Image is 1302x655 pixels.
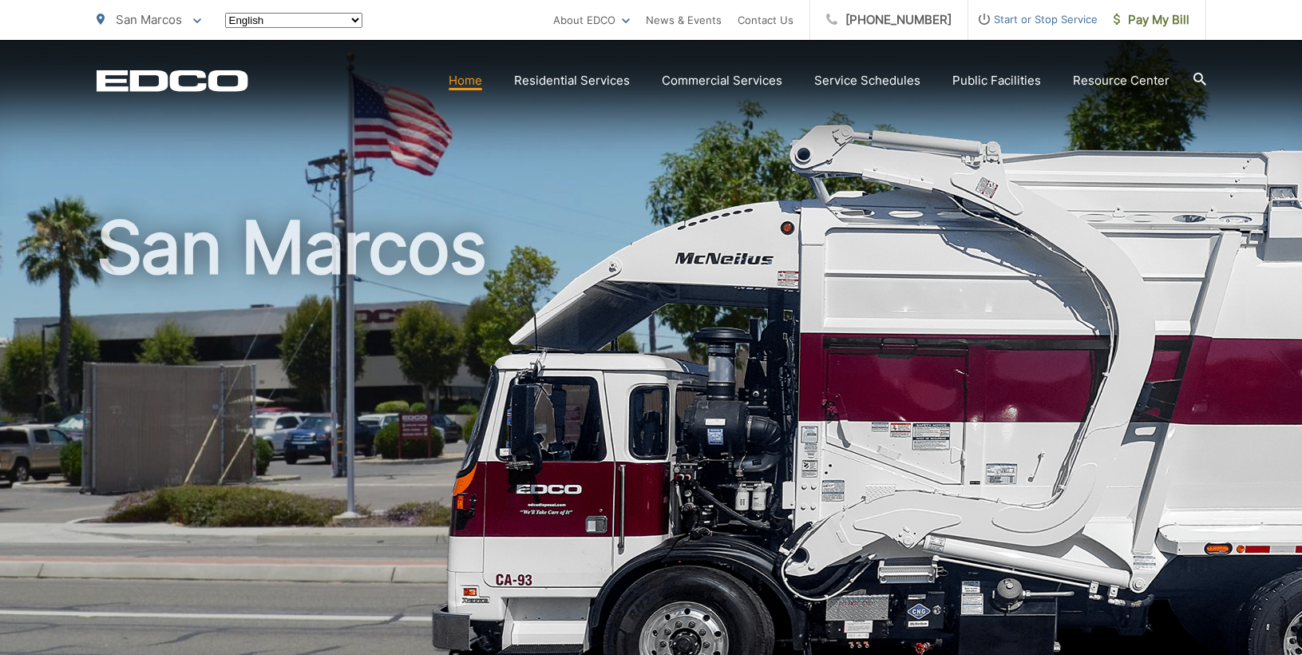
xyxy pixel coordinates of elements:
[514,71,630,90] a: Residential Services
[225,13,362,28] select: Select a language
[646,10,722,30] a: News & Events
[662,71,782,90] a: Commercial Services
[116,12,182,27] span: San Marcos
[1114,10,1189,30] span: Pay My Bill
[738,10,793,30] a: Contact Us
[449,71,482,90] a: Home
[97,69,248,92] a: EDCD logo. Return to the homepage.
[1073,71,1169,90] a: Resource Center
[952,71,1041,90] a: Public Facilities
[553,10,630,30] a: About EDCO
[814,71,920,90] a: Service Schedules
